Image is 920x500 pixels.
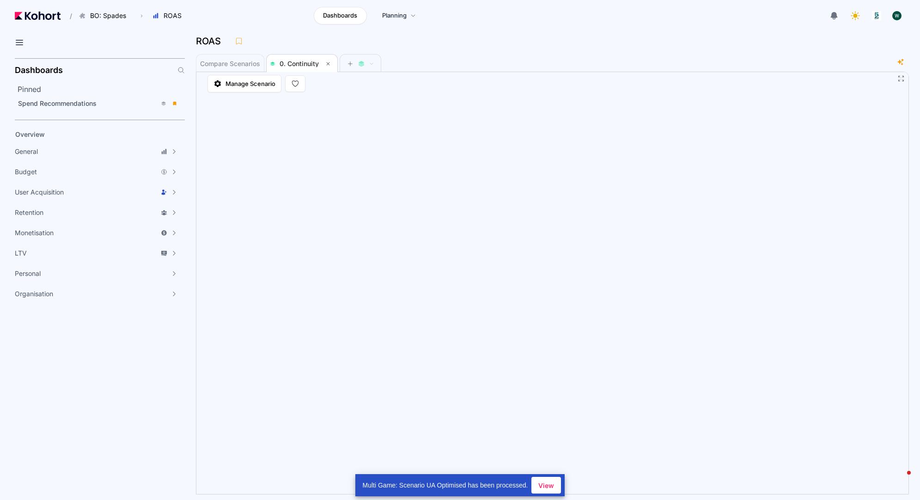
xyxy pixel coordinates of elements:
button: View [531,477,561,494]
span: Dashboards [323,11,357,20]
span: Budget [15,167,37,177]
span: View [538,481,554,490]
button: BO: Spades [74,8,136,24]
span: Planning [382,11,407,20]
img: logo_logo_images_1_20240607072359498299_20240828135028712857.jpeg [872,11,881,20]
span: Compare Scenarios [200,61,260,67]
h2: Dashboards [15,66,63,74]
span: Monetisation [15,228,54,238]
a: Manage Scenario [207,75,281,92]
span: Retention [15,208,43,217]
a: Planning [372,7,426,24]
a: Dashboards [314,7,367,24]
div: Multi Game: Scenario UA Optimised has been processed. [355,474,532,496]
img: Kohort logo [15,12,61,20]
span: Overview [15,130,45,138]
span: Personal [15,269,41,278]
span: User Acquisition [15,188,64,197]
h3: ROAS [196,37,226,46]
span: BO: Spades [90,11,126,20]
span: › [139,12,145,19]
iframe: Intercom live chat [889,469,911,491]
a: Overview [12,128,169,141]
span: Spend Recommendations [18,99,97,107]
span: Manage Scenario [225,79,275,88]
h2: Pinned [18,84,185,95]
span: Organisation [15,289,53,299]
span: 0. Continuity [280,60,319,67]
span: ROAS [164,11,182,20]
button: Fullscreen [897,75,905,82]
span: LTV [15,249,27,258]
span: General [15,147,38,156]
a: Spend Recommendations [15,97,182,110]
button: ROAS [147,8,191,24]
span: / [62,11,72,21]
